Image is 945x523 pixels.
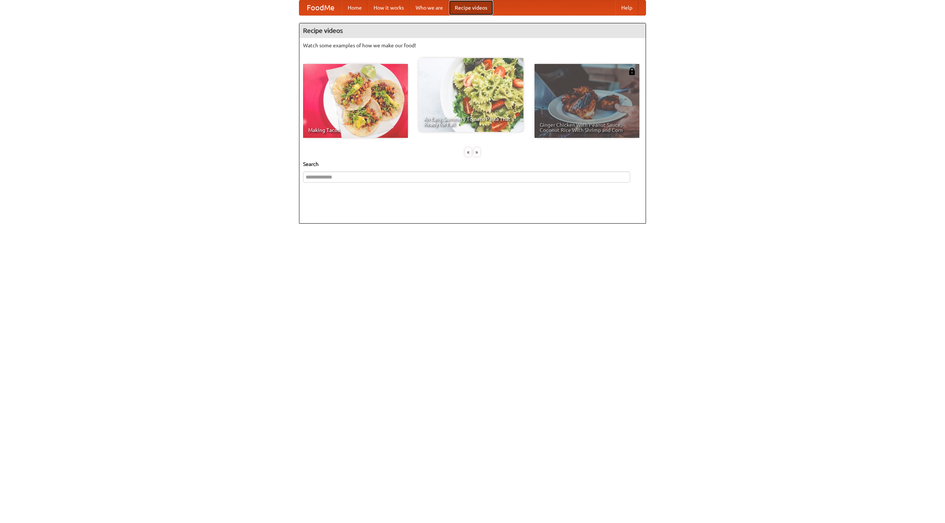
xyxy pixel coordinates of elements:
a: Making Tacos [303,64,408,138]
a: How it works [368,0,410,15]
p: Watch some examples of how we make our food! [303,42,642,49]
a: FoodMe [299,0,342,15]
a: An Easy, Summery Tomato Pasta That's Ready for Fall [419,58,523,132]
h5: Search [303,160,642,168]
span: Making Tacos [308,128,403,133]
img: 483408.png [628,68,636,75]
a: Recipe videos [449,0,493,15]
span: An Easy, Summery Tomato Pasta That's Ready for Fall [424,116,518,127]
a: Who we are [410,0,449,15]
h4: Recipe videos [299,23,646,38]
a: Home [342,0,368,15]
div: « [465,147,471,157]
div: » [474,147,480,157]
a: Help [615,0,638,15]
